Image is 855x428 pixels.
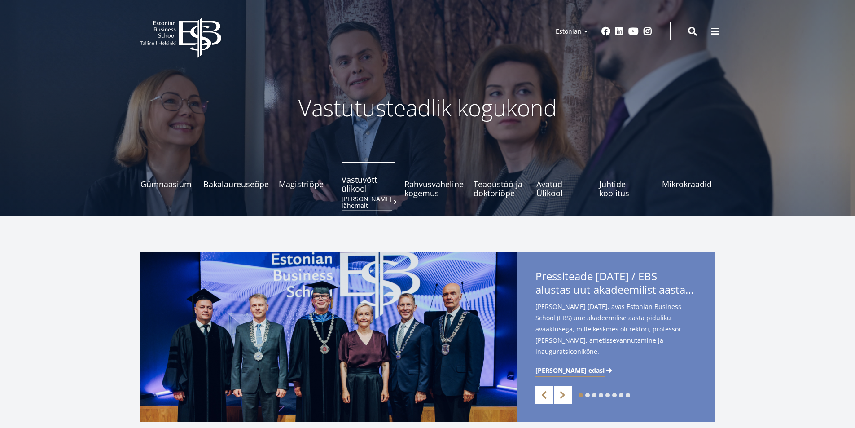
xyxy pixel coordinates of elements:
a: Mikrokraadid [662,162,715,198]
a: Teadustöö ja doktoriõpe [474,162,526,198]
a: 6 [612,393,617,397]
span: Pressiteade [DATE] / EBS [535,269,697,299]
a: 5 [605,393,610,397]
a: 2 [585,393,590,397]
span: Rahvusvaheline kogemus [404,180,464,198]
a: 3 [592,393,596,397]
a: Bakalaureuseõpe [203,162,269,198]
a: [PERSON_NAME] edasi [535,366,614,375]
a: Facebook [601,27,610,36]
a: Juhtide koolitus [599,162,652,198]
a: 1 [579,393,583,397]
span: Gümnaasium [140,180,193,189]
a: 8 [626,393,630,397]
span: Bakalaureuseõpe [203,180,269,189]
a: 7 [619,393,623,397]
span: Avatud Ülikool [536,180,589,198]
a: Avatud Ülikool [536,162,589,198]
span: alustas uut akadeemilist aastat rektor [PERSON_NAME] ametissevannutamisega - teise ametiaja keskm... [535,283,697,296]
span: Teadustöö ja doktoriõpe [474,180,526,198]
p: Vastutusteadlik kogukond [190,94,666,121]
a: 4 [599,393,603,397]
a: Linkedin [615,27,624,36]
a: Magistriõpe [279,162,332,198]
span: Mikrokraadid [662,180,715,189]
a: Previous [535,386,553,404]
a: Gümnaasium [140,162,193,198]
span: [PERSON_NAME] edasi [535,366,605,375]
img: a [140,252,517,422]
span: [PERSON_NAME] [DATE], avas Estonian Business School (EBS) uue akadeemilise aasta piduliku avaaktu... [535,301,697,371]
span: Vastuvõtt ülikooli [342,175,395,193]
a: Rahvusvaheline kogemus [404,162,464,198]
span: Juhtide koolitus [599,180,652,198]
a: Next [554,386,572,404]
a: Instagram [643,27,652,36]
span: Magistriõpe [279,180,332,189]
small: [PERSON_NAME] lähemalt [342,195,399,209]
a: Youtube [628,27,639,36]
a: Vastuvõtt ülikooli[PERSON_NAME] lähemalt [342,162,395,198]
